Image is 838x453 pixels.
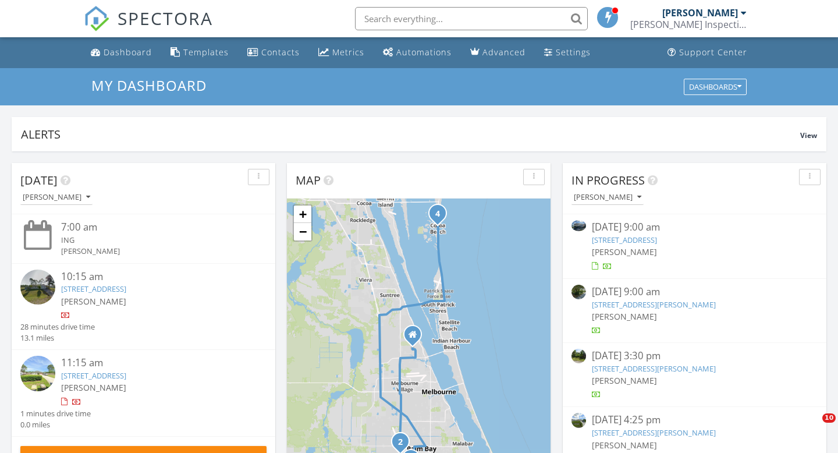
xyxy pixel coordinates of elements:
[296,172,321,188] span: Map
[23,193,90,201] div: [PERSON_NAME]
[183,47,229,58] div: Templates
[592,427,716,438] a: [STREET_ADDRESS][PERSON_NAME]
[20,190,93,206] button: [PERSON_NAME]
[314,42,369,63] a: Metrics
[332,47,364,58] div: Metrics
[592,349,797,363] div: [DATE] 3:30 pm
[574,193,641,201] div: [PERSON_NAME]
[243,42,304,63] a: Contacts
[20,270,55,305] img: streetview
[822,413,836,423] span: 10
[86,42,157,63] a: Dashboard
[294,206,311,223] a: Zoom in
[592,220,797,235] div: [DATE] 9:00 am
[592,363,716,374] a: [STREET_ADDRESS][PERSON_NAME]
[396,47,452,58] div: Automations
[261,47,300,58] div: Contacts
[438,213,445,220] div: 133 N Orlando Ave, Cocoa Beach, FL 32931
[571,349,586,363] img: streetview
[413,334,420,341] div: 1000 Westways Drive, Melbourne FL 32935
[20,408,91,419] div: 1 minutes drive time
[378,42,456,63] a: Automations (Basic)
[592,235,657,245] a: [STREET_ADDRESS]
[662,7,738,19] div: [PERSON_NAME]
[61,382,126,393] span: [PERSON_NAME]
[571,285,586,299] img: streetview
[20,356,267,430] a: 11:15 am [STREET_ADDRESS] [PERSON_NAME] 1 minutes drive time 0.0 miles
[571,190,644,206] button: [PERSON_NAME]
[61,370,126,381] a: [STREET_ADDRESS]
[539,42,595,63] a: Settings
[355,7,588,30] input: Search everything...
[798,413,826,441] iframe: Intercom live chat
[20,172,58,188] span: [DATE]
[689,83,741,91] div: Dashboards
[61,284,126,294] a: [STREET_ADDRESS]
[398,438,403,447] i: 2
[400,441,407,448] div: 607 Tejon Ave SW, Palm Bay, FL 32908
[20,332,95,344] div: 13.1 miles
[118,6,213,30] span: SPECTORA
[61,356,246,370] div: 11:15 am
[61,220,246,235] div: 7:00 am
[91,76,207,95] span: My Dashboard
[61,235,246,246] div: ING
[630,19,747,30] div: Lucas Inspection Services
[466,42,530,63] a: Advanced
[61,246,246,257] div: [PERSON_NAME]
[20,270,267,344] a: 10:15 am [STREET_ADDRESS] [PERSON_NAME] 28 minutes drive time 13.1 miles
[592,311,657,322] span: [PERSON_NAME]
[84,16,213,40] a: SPECTORA
[592,413,797,427] div: [DATE] 4:25 pm
[592,246,657,257] span: [PERSON_NAME]
[556,47,591,58] div: Settings
[482,47,525,58] div: Advanced
[679,47,747,58] div: Support Center
[294,223,311,240] a: Zoom out
[20,356,55,391] img: streetview
[166,42,233,63] a: Templates
[592,440,657,451] span: [PERSON_NAME]
[592,375,657,386] span: [PERSON_NAME]
[592,299,716,310] a: [STREET_ADDRESS][PERSON_NAME]
[571,172,645,188] span: In Progress
[571,413,586,427] img: streetview
[571,220,818,272] a: [DATE] 9:00 am [STREET_ADDRESS] [PERSON_NAME]
[21,126,800,142] div: Alerts
[435,210,440,218] i: 4
[684,79,747,95] button: Dashboards
[20,419,91,430] div: 0.0 miles
[61,270,246,284] div: 10:15 am
[663,42,752,63] a: Support Center
[84,6,109,31] img: The Best Home Inspection Software - Spectora
[592,285,797,299] div: [DATE] 9:00 am
[61,296,126,307] span: [PERSON_NAME]
[104,47,152,58] div: Dashboard
[800,130,817,140] span: View
[571,220,586,231] img: 9301201%2Fcover_photos%2F49iWAkn7r3E1ytUsowqT%2Fsmall.9301201-1755646456645
[571,349,818,401] a: [DATE] 3:30 pm [STREET_ADDRESS][PERSON_NAME] [PERSON_NAME]
[571,285,818,337] a: [DATE] 9:00 am [STREET_ADDRESS][PERSON_NAME] [PERSON_NAME]
[20,321,95,332] div: 28 minutes drive time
